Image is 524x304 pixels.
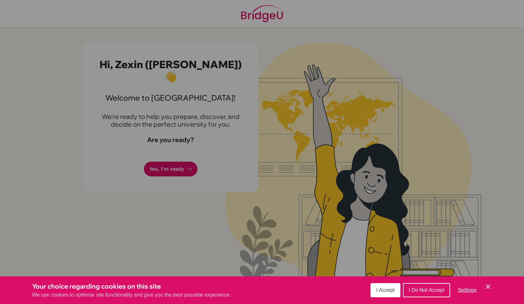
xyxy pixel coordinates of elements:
[32,291,231,299] p: We use cookies to optimise site functionality and give you the best possible experience.
[458,287,476,293] span: Settings
[32,282,231,291] h3: Your choice regarding cookies on this site
[371,283,400,297] button: I Accept
[484,283,492,291] button: Save and close
[453,284,482,297] button: Settings
[376,287,395,293] span: I Accept
[403,283,450,297] button: I Do Not Accept
[409,287,444,293] span: I Do Not Accept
